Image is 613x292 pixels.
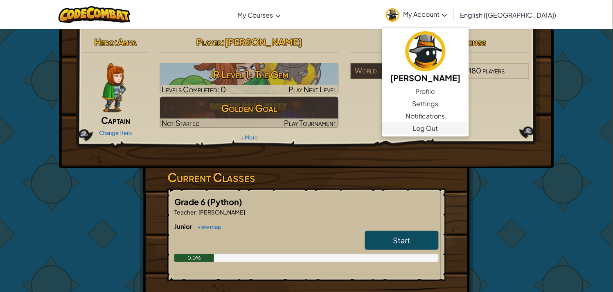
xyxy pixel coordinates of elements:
[160,63,339,94] a: Play Next Level
[406,111,445,121] span: Notifications
[162,118,200,128] span: Not Started
[198,208,245,216] span: [PERSON_NAME]
[284,118,336,128] span: Play Tournament
[174,196,207,207] span: Grade 6
[382,110,469,122] a: Notifications
[99,130,132,136] a: Change Hero
[403,10,447,18] span: My Account
[382,30,469,85] a: [PERSON_NAME]
[225,36,302,48] span: [PERSON_NAME]
[196,36,221,48] span: Player
[59,6,130,23] img: CodeCombat logo
[162,84,226,94] span: Levels Completed: 0
[390,71,461,84] h5: [PERSON_NAME]
[160,97,339,128] img: Golden Goal
[95,36,114,48] span: Hero
[102,63,126,112] img: captain-pose.png
[101,114,130,126] span: Captain
[456,4,561,26] a: English ([GEOGRAPHIC_DATA])
[460,11,557,19] span: English ([GEOGRAPHIC_DATA])
[241,134,258,141] a: + More
[207,196,242,207] span: (Python)
[382,85,469,98] a: Profile
[382,122,469,135] a: Log Out
[351,71,530,80] a: World8,062,480players
[160,63,339,94] img: JR Level 1: The Gem
[288,84,336,94] span: Play Next Level
[174,222,194,230] span: Junior
[483,66,505,75] span: players
[233,4,285,26] a: My Courses
[406,31,446,71] img: avatar
[393,235,410,245] span: Start
[160,99,339,117] h3: Golden Goal
[221,36,225,48] span: :
[382,98,469,110] a: Settings
[237,11,273,19] span: My Courses
[160,97,339,128] a: Golden GoalNot StartedPlay Tournament
[167,168,446,187] h3: Current Classes
[174,208,196,216] span: Teacher
[351,63,440,79] div: World
[194,224,221,230] a: view map
[196,208,198,216] span: :
[160,65,339,84] h3: JR Level 1: The Gem
[114,36,117,48] span: :
[117,36,137,48] span: Anya
[382,2,451,27] a: My Account
[386,8,399,22] img: avatar
[174,254,214,262] div: 0.0%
